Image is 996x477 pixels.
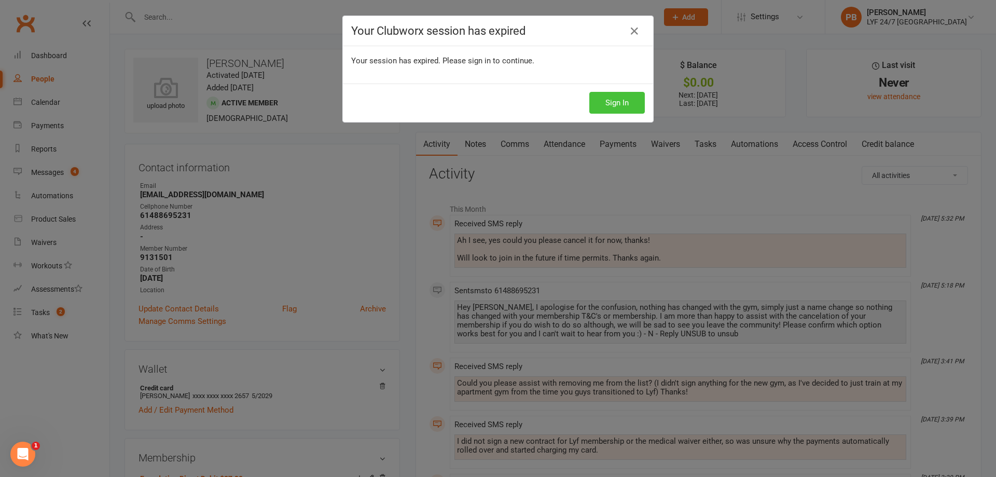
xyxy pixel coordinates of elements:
span: Your session has expired. Please sign in to continue. [351,56,534,65]
h4: Your Clubworx session has expired [351,24,645,37]
span: 1 [32,442,40,450]
iframe: Intercom live chat [10,442,35,467]
button: Sign In [589,92,645,114]
a: Close [626,23,643,39]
